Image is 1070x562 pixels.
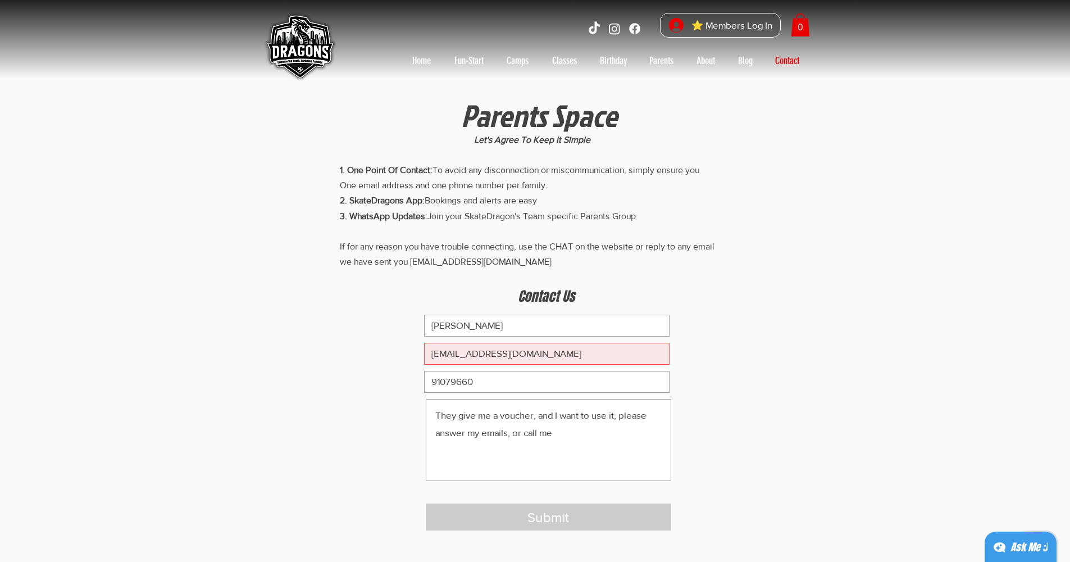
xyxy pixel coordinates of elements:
a: Contact [764,52,811,70]
a: Cart with 0 items [791,13,810,37]
span: 1. One Point Of Contact: [340,165,432,175]
a: Home [401,52,443,70]
span: To avoid any disconnection or miscommunication, simply ensure you One email address and one phone... [340,165,714,266]
p: Blog [732,52,758,70]
a: Camps [495,52,540,70]
input: Name [424,315,670,337]
nav: Site [401,52,811,70]
span: Contact Us [518,287,575,306]
p: Classes [547,52,582,70]
p: Contact [770,52,805,70]
input: Email [424,343,670,365]
p: Camps [501,52,534,70]
button: ⭐ Members Log In [661,13,780,38]
a: Classes [540,52,589,70]
button: Submit [426,504,671,531]
div: Ask Me ;) [1010,540,1048,555]
p: Parents [644,52,679,70]
textarea: They give me a voucher, and I want to use it, please answer my emails, or call me [426,399,671,481]
a: Blog [727,52,764,70]
span: Parents Space [461,94,617,137]
ul: Social Bar [587,21,642,36]
a: Fun-Start [443,52,495,70]
a: Birthday [589,52,638,70]
text: 0 [798,22,803,32]
p: Birthday [594,52,632,70]
span: ⭐ Members Log In [687,17,776,34]
span: 3. WhatsApp Updates: [340,211,427,221]
p: About [691,52,721,70]
span: Submit [527,508,569,527]
p: Home [407,52,436,70]
a: About [685,52,727,70]
span: 2. SkateDragons App: [340,196,425,205]
p: Fun-Start [449,52,489,70]
img: Skate Dragons logo with the slogan 'Empowering Youth, Enriching Families' in Singapore. [260,8,339,87]
input: Phone [424,371,670,393]
a: Parents [638,52,685,70]
span: Let's Agree To Keep It Simple [474,135,590,144]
